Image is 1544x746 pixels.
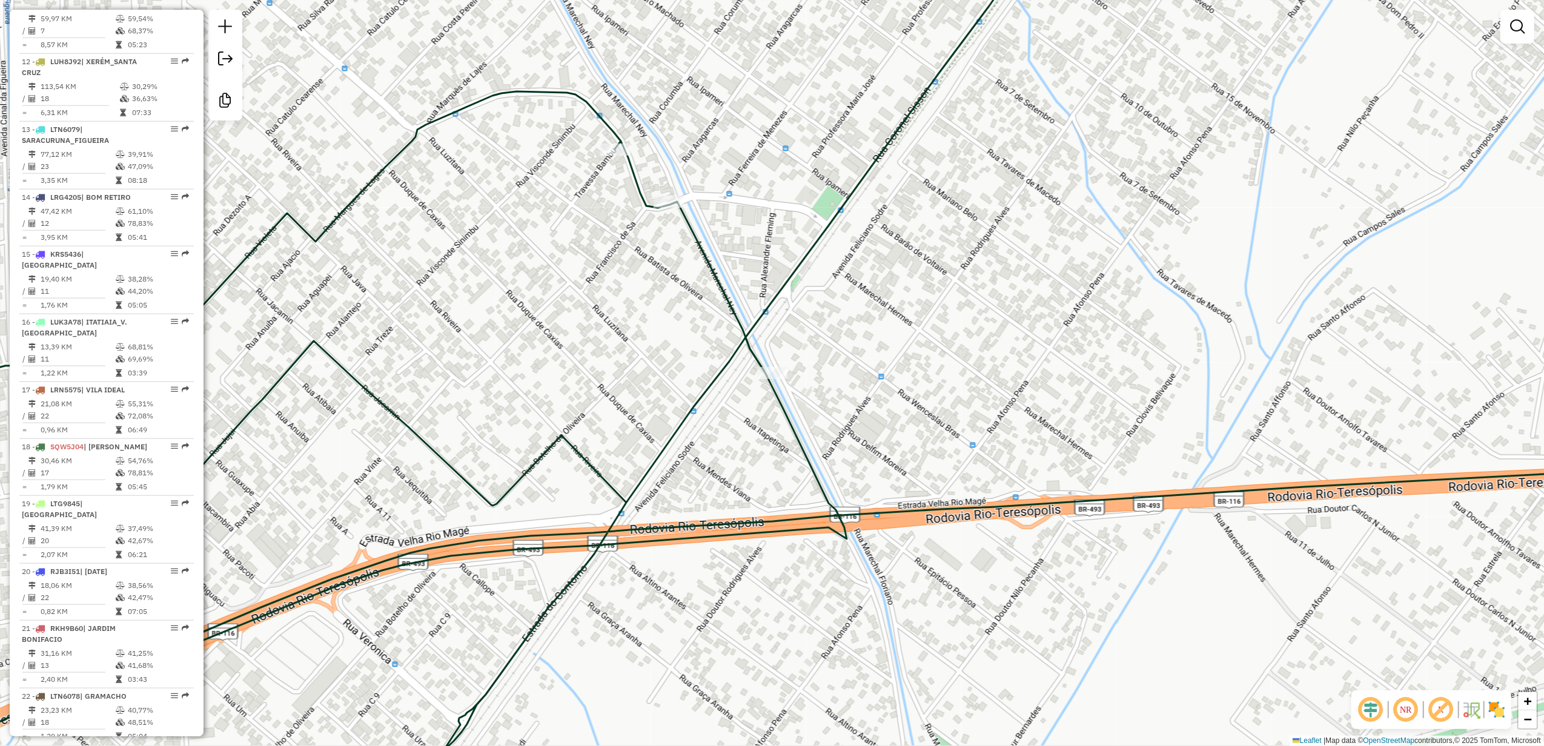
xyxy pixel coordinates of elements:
span: LUH8J92 [50,57,81,66]
i: Total de Atividades [28,469,36,477]
span: 15 - [22,249,97,269]
i: Distância Total [28,151,36,158]
td: 11 [40,353,115,365]
td: 38,28% [127,273,188,285]
td: 07:33 [131,107,189,119]
td: = [22,299,28,311]
em: Rota exportada [182,386,189,393]
i: Total de Atividades [28,27,36,35]
td: / [22,93,28,105]
i: % de utilização da cubagem [120,95,129,102]
td: 68,81% [127,341,188,353]
i: % de utilização do peso [116,457,125,464]
a: Leaflet [1293,736,1322,745]
td: 0,96 KM [40,424,115,436]
a: Exibir filtros [1505,15,1529,39]
i: % de utilização da cubagem [116,662,125,669]
td: 69,69% [127,353,188,365]
td: 72,08% [127,410,188,422]
i: Total de Atividades [28,412,36,420]
td: 8,57 KM [40,39,115,51]
em: Opções [171,567,178,575]
i: % de utilização do peso [116,707,125,714]
td: = [22,481,28,493]
span: 20 - [22,567,107,576]
td: 19,40 KM [40,273,115,285]
em: Opções [171,318,178,325]
td: 3,95 KM [40,231,115,243]
td: 47,42 KM [40,205,115,217]
td: = [22,107,28,119]
i: Distância Total [28,276,36,283]
em: Rota exportada [182,624,189,632]
span: RKH9B60 [50,624,83,633]
a: Nova sessão e pesquisa [213,15,237,42]
i: % de utilização do peso [116,343,125,351]
img: Exibir/Ocultar setores [1487,700,1506,719]
i: Distância Total [28,400,36,408]
td: 54,76% [127,455,188,467]
i: % de utilização da cubagem [116,469,125,477]
i: Tempo total em rota [116,369,122,377]
td: / [22,592,28,604]
em: Opções [171,250,178,257]
td: 18 [40,93,119,105]
td: 18,06 KM [40,579,115,592]
td: 03:43 [127,673,188,685]
span: | [1324,736,1325,745]
td: 77,12 KM [40,148,115,160]
span: LTN6078 [50,692,80,701]
td: 1,79 KM [40,481,115,493]
em: Opções [171,500,178,507]
td: 1,76 KM [40,299,115,311]
i: Total de Atividades [28,163,36,170]
i: Tempo total em rota [116,234,122,241]
span: LRN5575 [50,385,81,394]
td: 22 [40,410,115,422]
i: Distância Total [28,707,36,714]
i: % de utilização da cubagem [116,537,125,544]
span: 17 - [22,385,125,394]
td: / [22,160,28,173]
i: % de utilização da cubagem [116,719,125,726]
td: 6,31 KM [40,107,119,119]
td: 22 [40,592,115,604]
em: Rota exportada [182,567,189,575]
i: Tempo total em rota [120,109,126,116]
span: | GRAMACHO [80,692,127,701]
i: Tempo total em rota [116,41,122,48]
td: 42,67% [127,535,188,547]
td: 05:05 [127,299,188,311]
i: % de utilização da cubagem [116,412,125,420]
span: LRG4205 [50,193,81,202]
i: % de utilização da cubagem [116,27,125,35]
td: = [22,367,28,379]
em: Opções [171,58,178,65]
td: 12 [40,217,115,229]
td: = [22,730,28,742]
i: Tempo total em rota [116,302,122,309]
i: % de utilização da cubagem [116,163,125,170]
span: + [1524,693,1532,708]
i: Distância Total [28,650,36,657]
i: % de utilização da cubagem [116,594,125,601]
td: = [22,174,28,187]
i: % de utilização do peso [116,525,125,532]
span: Ocultar deslocamento [1356,695,1385,724]
em: Rota exportada [182,193,189,200]
span: 22 - [22,692,127,701]
td: 30,46 KM [40,455,115,467]
span: 16 - [22,317,127,337]
td: 11 [40,285,115,297]
i: Total de Atividades [28,662,36,669]
td: = [22,424,28,436]
td: 59,97 KM [40,13,115,25]
span: 14 - [22,193,131,202]
em: Rota exportada [182,250,189,257]
td: 0,82 KM [40,606,115,618]
td: 31,16 KM [40,647,115,659]
a: Zoom out [1519,710,1537,728]
i: Distância Total [28,15,36,22]
i: Total de Atividades [28,594,36,601]
span: LUK3A78 [50,317,81,326]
